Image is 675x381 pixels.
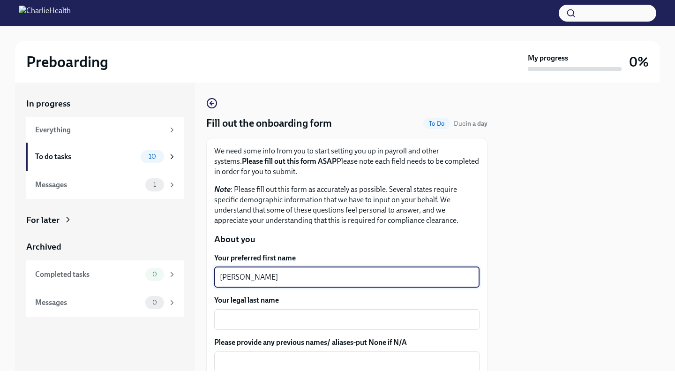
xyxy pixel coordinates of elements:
label: Your legal last name [214,295,480,305]
a: For later [26,214,184,226]
label: Your preferred first name [214,253,480,263]
strong: in a day [465,120,487,128]
div: Messages [35,297,142,308]
div: For later [26,214,60,226]
p: About you [214,233,480,245]
a: Messages1 [26,171,184,199]
strong: Note [214,185,231,194]
div: Messages [35,180,142,190]
a: Completed tasks0 [26,260,184,289]
span: 0 [147,299,163,306]
textarea: [PERSON_NAME] [220,272,474,283]
span: To Do [423,120,450,127]
a: Archived [26,241,184,253]
div: Completed tasks [35,269,142,280]
span: 10 [143,153,162,160]
span: 0 [147,271,163,278]
a: In progress [26,98,184,110]
h2: Preboarding [26,53,108,71]
label: Please provide any previous names/ aliases-put None if N/A [214,337,480,348]
div: To do tasks [35,152,137,162]
a: To do tasks10 [26,143,184,171]
span: 1 [148,181,162,188]
a: Everything [26,117,184,143]
span: Due [454,120,487,128]
p: : Please fill out this form as accurately as possible. Several states require specific demographi... [214,184,480,226]
h3: 0% [629,53,649,70]
div: Everything [35,125,164,135]
span: September 17th, 2025 08:00 [454,119,487,128]
strong: Please fill out this form ASAP [242,157,337,166]
strong: My progress [528,53,568,63]
a: Messages0 [26,289,184,317]
h4: Fill out the onboarding form [206,116,332,130]
p: We need some info from you to start setting you up in payroll and other systems. Please note each... [214,146,480,177]
img: CharlieHealth [19,6,71,21]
